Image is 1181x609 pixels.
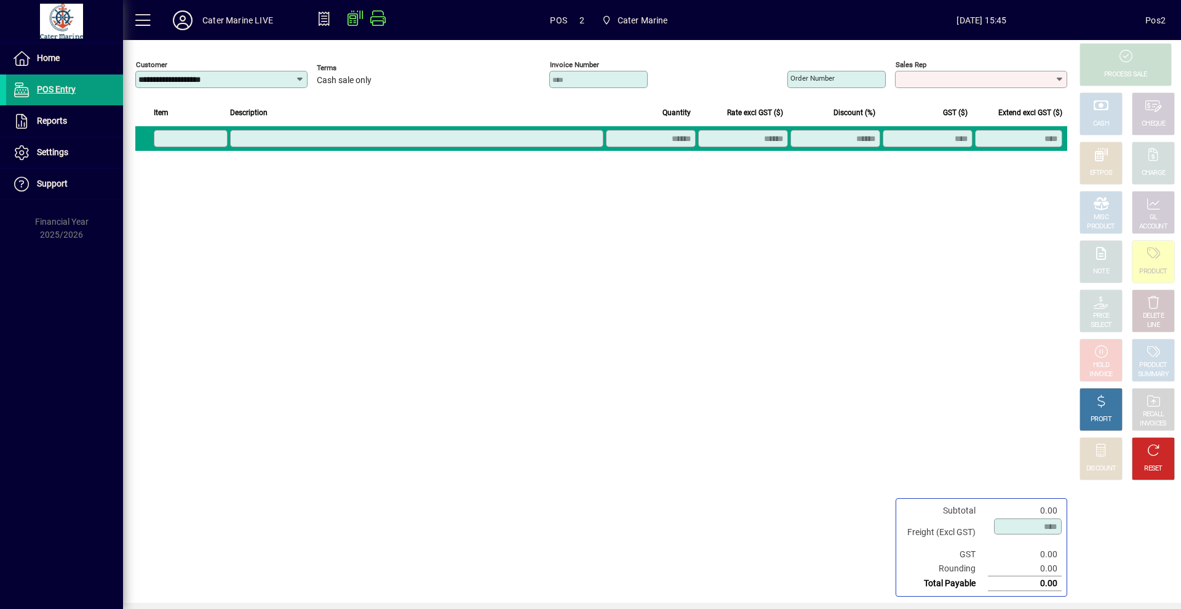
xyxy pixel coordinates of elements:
div: GL [1150,213,1158,222]
div: PRODUCT [1139,267,1167,276]
div: SELECT [1091,321,1112,330]
div: CHEQUE [1142,119,1165,129]
div: HOLD [1093,361,1109,370]
span: Discount (%) [833,106,875,119]
div: INVOICE [1089,370,1112,379]
a: Reports [6,106,123,137]
span: POS [550,10,567,30]
div: ACCOUNT [1139,222,1167,232]
td: 0.00 [988,504,1062,518]
span: [DATE] 15:45 [818,10,1146,30]
span: Extend excl GST ($) [998,106,1062,119]
div: PRODUCT [1139,361,1167,370]
div: SUMMARY [1138,370,1169,379]
span: Reports [37,116,67,126]
td: Rounding [901,562,988,576]
mat-label: Invoice number [550,60,599,69]
div: MISC [1094,213,1108,222]
div: CHARGE [1142,169,1166,178]
mat-label: Customer [136,60,167,69]
div: DELETE [1143,312,1164,321]
span: Home [37,53,60,63]
span: Terms [317,64,391,72]
td: Freight (Excl GST) [901,518,988,547]
td: 0.00 [988,576,1062,591]
td: Subtotal [901,504,988,518]
div: PROCESS SALE [1104,70,1147,79]
span: Settings [37,147,68,157]
a: Settings [6,137,123,168]
mat-label: Order number [790,74,835,83]
div: RECALL [1143,410,1164,419]
div: Pos2 [1145,10,1166,30]
span: POS Entry [37,84,76,94]
a: Support [6,169,123,200]
span: Support [37,179,68,188]
td: 0.00 [988,547,1062,562]
span: 2 [579,10,584,30]
span: Quantity [662,106,691,119]
div: PRODUCT [1087,222,1115,232]
td: Total Payable [901,576,988,591]
div: NOTE [1093,267,1109,276]
a: Home [6,43,123,74]
div: EFTPOS [1090,169,1113,178]
div: LINE [1147,321,1159,330]
span: GST ($) [943,106,968,119]
div: PRICE [1093,312,1110,321]
button: Profile [163,9,202,31]
span: Cater Marine [597,9,673,31]
td: 0.00 [988,562,1062,576]
span: Cater Marine [618,10,668,30]
div: RESET [1144,464,1163,474]
div: Cater Marine LIVE [202,10,273,30]
span: Rate excl GST ($) [727,106,783,119]
mat-label: Sales rep [896,60,926,69]
span: Item [154,106,169,119]
span: Cash sale only [317,76,372,86]
span: Description [230,106,268,119]
div: PROFIT [1091,415,1111,424]
td: GST [901,547,988,562]
div: CASH [1093,119,1109,129]
div: INVOICES [1140,419,1166,429]
div: DISCOUNT [1086,464,1116,474]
